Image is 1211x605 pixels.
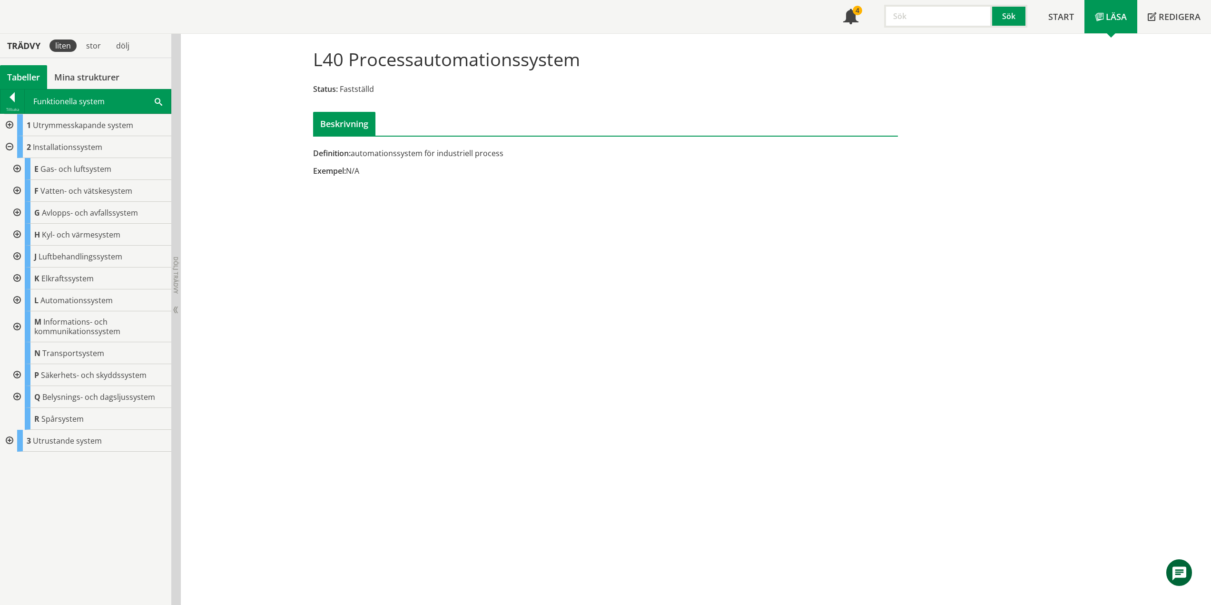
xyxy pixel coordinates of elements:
span: J [34,251,37,262]
a: Mina strukturer [47,65,127,89]
span: Läsa [1106,11,1127,22]
span: Avlopps- och avfallssystem [42,208,138,218]
div: 4 [853,6,862,15]
div: N/A [313,166,698,176]
span: Belysnings- och dagsljussystem [42,392,155,402]
div: Funktionella system [25,89,171,113]
span: Notifikationer [843,10,858,25]
span: Luftbehandlingssystem [39,251,122,262]
span: Definition: [313,148,351,159]
span: Installationssystem [33,142,102,152]
span: Transportsystem [42,348,104,358]
div: Trädvy [2,40,46,51]
span: Utrustande system [33,436,102,446]
input: Sök [884,5,992,28]
span: Kyl- och värmesystem [42,229,120,240]
span: Redigera [1159,11,1201,22]
span: Fastställd [340,84,374,94]
span: G [34,208,40,218]
span: 1 [27,120,31,130]
span: Status: [313,84,338,94]
span: E [34,164,39,174]
span: Utrymmesskapande system [33,120,133,130]
span: Säkerhets- och skyddssystem [41,370,147,380]
span: Q [34,392,40,402]
span: F [34,186,39,196]
span: Vatten- och vätskesystem [40,186,132,196]
h1: L40 Processautomationssystem [313,49,580,69]
div: stor [80,40,107,52]
span: Automationssystem [40,295,113,306]
span: Spårsystem [41,414,84,424]
span: Dölj trädvy [172,257,180,294]
div: liten [49,40,77,52]
span: R [34,414,39,424]
span: N [34,348,40,358]
span: Elkraftssystem [41,273,94,284]
span: Gas- och luftsystem [40,164,111,174]
div: Beskrivning [313,112,375,136]
span: Informations- och kommunikationssystem [34,317,120,337]
span: L [34,295,39,306]
span: P [34,370,39,380]
span: H [34,229,40,240]
span: Exempel: [313,166,346,176]
button: Sök [992,5,1027,28]
div: automationssystem för industriell process [313,148,698,159]
span: 3 [27,436,31,446]
span: K [34,273,39,284]
span: M [34,317,41,327]
span: Sök i tabellen [155,96,162,106]
span: 2 [27,142,31,152]
div: dölj [110,40,135,52]
div: Tillbaka [0,106,24,113]
span: Start [1048,11,1074,22]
